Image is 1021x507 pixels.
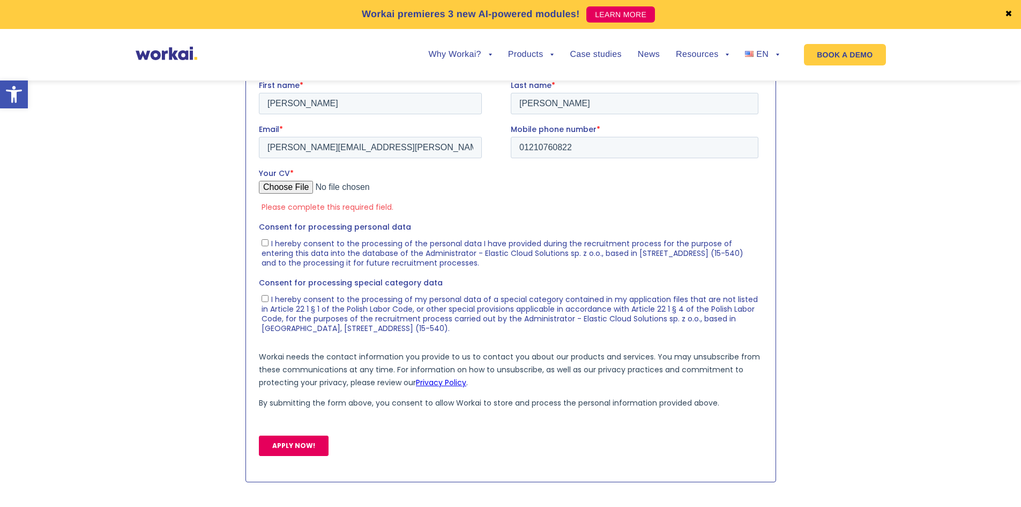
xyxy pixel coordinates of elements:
[362,7,580,21] p: Workai premieres 3 new AI-powered modules!
[508,50,554,59] a: Products
[428,50,491,59] a: Why Workai?
[259,80,763,477] iframe: Form 0
[586,6,655,23] a: LEARN MORE
[676,50,729,59] a: Resources
[756,50,769,59] span: EN
[804,44,885,65] a: BOOK A DEMO
[1005,10,1012,19] a: ✖
[638,50,660,59] a: News
[570,50,621,59] a: Case studies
